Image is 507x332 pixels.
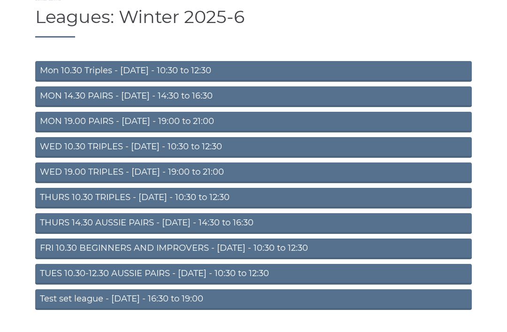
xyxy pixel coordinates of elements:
[35,162,472,183] a: WED 19.00 TRIPLES - [DATE] - 19:00 to 21:00
[35,213,472,234] a: THURS 14.30 AUSSIE PAIRS - [DATE] - 14:30 to 16:30
[35,188,472,208] a: THURS 10.30 TRIPLES - [DATE] - 10:30 to 12:30
[35,61,472,82] a: Mon 10.30 Triples - [DATE] - 10:30 to 12:30
[35,264,472,285] a: TUES 10.30-12.30 AUSSIE PAIRS - [DATE] - 10:30 to 12:30
[35,86,472,107] a: MON 14.30 PAIRS - [DATE] - 14:30 to 16:30
[35,7,472,38] h1: Leagues: Winter 2025-6
[35,112,472,132] a: MON 19.00 PAIRS - [DATE] - 19:00 to 21:00
[35,289,472,310] a: Test set league - [DATE] - 16:30 to 19:00
[35,239,472,259] a: FRI 10.30 BEGINNERS AND IMPROVERS - [DATE] - 10:30 to 12:30
[35,137,472,158] a: WED 10.30 TRIPLES - [DATE] - 10:30 to 12:30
